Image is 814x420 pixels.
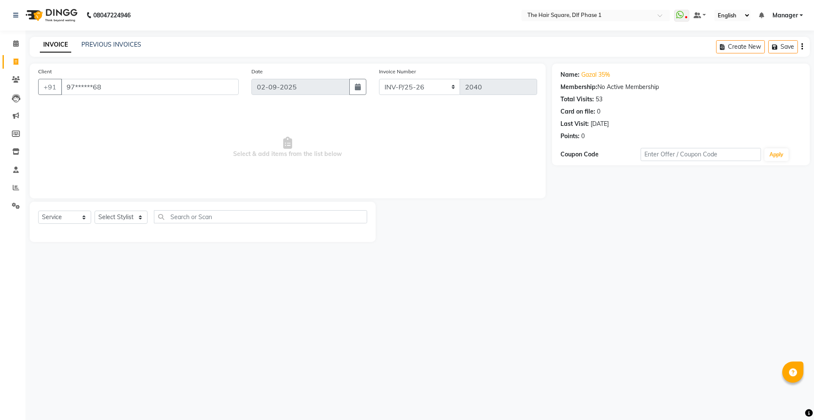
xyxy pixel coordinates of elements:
[560,95,594,104] div: Total Visits:
[716,40,765,53] button: Create New
[560,83,597,92] div: Membership:
[560,120,589,128] div: Last Visit:
[22,3,80,27] img: logo
[154,210,367,223] input: Search or Scan
[560,83,801,92] div: No Active Membership
[251,68,263,75] label: Date
[61,79,239,95] input: Search by Name/Mobile/Email/Code
[560,107,595,116] div: Card on file:
[560,150,641,159] div: Coupon Code
[772,11,798,20] span: Manager
[764,148,789,161] button: Apply
[81,41,141,48] a: PREVIOUS INVOICES
[768,40,798,53] button: Save
[38,105,537,190] span: Select & add items from the list below
[560,132,580,141] div: Points:
[560,70,580,79] div: Name:
[93,3,131,27] b: 08047224946
[38,79,62,95] button: +91
[379,68,416,75] label: Invoice Number
[597,107,600,116] div: 0
[40,37,71,53] a: INVOICE
[596,95,602,104] div: 53
[641,148,761,161] input: Enter Offer / Coupon Code
[778,386,806,412] iframe: chat widget
[581,70,610,79] a: Gazal 35%
[581,132,585,141] div: 0
[591,120,609,128] div: [DATE]
[38,68,52,75] label: Client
